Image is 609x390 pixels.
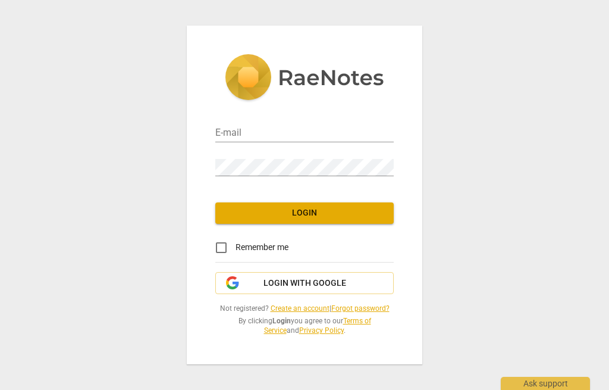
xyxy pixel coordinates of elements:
[264,317,371,335] a: Terms of Service
[501,377,590,390] div: Ask support
[263,277,346,289] span: Login with Google
[215,272,394,295] button: Login with Google
[271,304,329,313] a: Create an account
[331,304,390,313] a: Forgot password?
[215,316,394,336] span: By clicking you agree to our and .
[215,304,394,314] span: Not registered? |
[272,317,291,325] b: Login
[225,54,384,103] img: 5ac2273c67554f335776073100b6d88f.svg
[215,202,394,224] button: Login
[225,207,384,219] span: Login
[236,241,288,254] span: Remember me
[299,326,344,335] a: Privacy Policy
